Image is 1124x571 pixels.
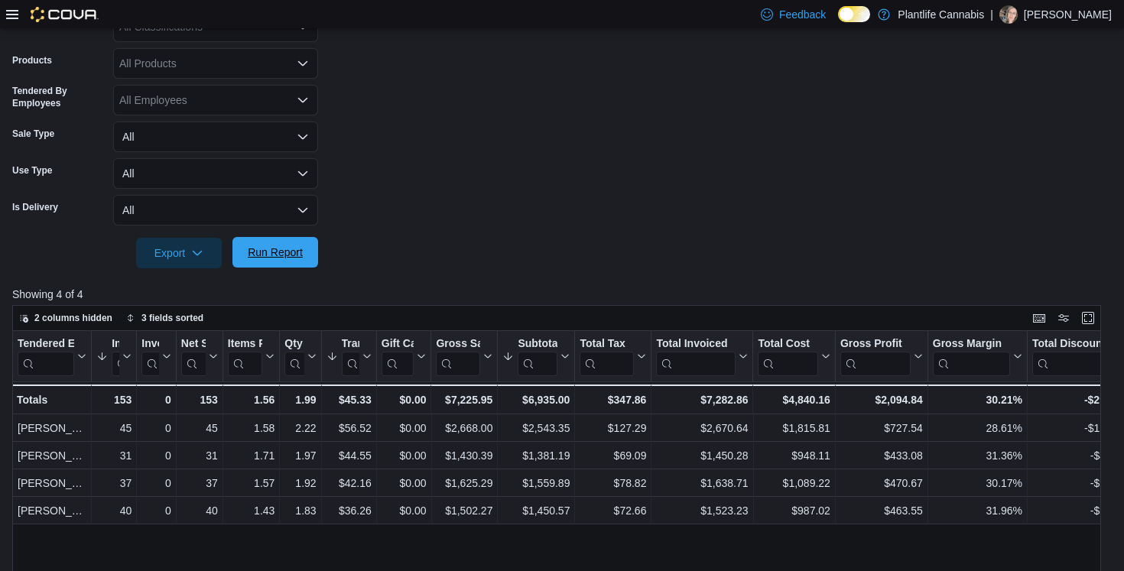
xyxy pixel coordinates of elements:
input: Dark Mode [838,6,870,22]
div: 1.92 [284,475,316,493]
div: $433.08 [840,447,923,466]
div: Subtotal [518,337,557,352]
div: $0.00 [382,502,427,521]
div: 30.17% [933,475,1022,493]
div: 30.21% [933,391,1022,409]
div: Gross Profit [840,337,911,352]
div: 31 [96,447,132,466]
div: Tendered Employee [18,337,74,352]
div: Qty Per Transaction [284,337,304,352]
div: 45 [181,420,218,438]
div: $0.00 [382,391,427,409]
button: Total Cost [758,337,830,376]
button: Export [136,238,222,268]
div: $1,559.89 [502,475,570,493]
div: Stephanie Wiseman [999,5,1018,24]
div: Gross Profit [840,337,911,376]
button: Enter fullscreen [1079,309,1097,327]
div: Total Discount [1032,337,1114,376]
button: Gross Sales [436,337,492,376]
div: 0 [141,475,171,493]
div: Totals [17,391,86,409]
div: Tendered Employee [18,337,74,376]
div: [PERSON_NAME] [18,447,86,466]
div: 1.57 [228,475,275,493]
label: Tendered By Employees [12,85,107,109]
div: Invoices Ref [141,337,158,352]
button: Display options [1054,309,1073,327]
div: Total Invoiced [656,337,736,376]
div: 1.97 [284,447,316,466]
div: $1,381.19 [502,447,570,466]
button: 3 fields sorted [120,309,210,327]
span: Run Report [248,245,303,260]
div: 40 [181,502,218,521]
div: Gross Margin [933,337,1010,376]
div: 45 [96,420,132,438]
div: Total Invoiced [656,337,736,352]
div: $1,523.23 [656,502,748,521]
p: Plantlife Cannabis [898,5,984,24]
span: Export [145,238,213,268]
button: Items Per Transaction [228,337,275,376]
div: Transaction Average [342,337,359,352]
label: Products [12,54,52,67]
button: Invoices Ref [141,337,171,376]
span: Feedback [779,7,826,22]
div: 37 [96,475,132,493]
div: 153 [181,391,218,409]
div: Items Per Transaction [228,337,263,352]
div: $2,670.64 [656,420,748,438]
div: $463.55 [840,502,923,521]
div: $1,815.81 [759,420,830,438]
div: $1,625.29 [437,475,493,493]
div: $1,450.57 [502,502,570,521]
div: 1.71 [228,447,275,466]
button: Net Sold [181,337,218,376]
div: $987.02 [759,502,830,521]
div: 31.36% [933,447,1022,466]
div: 0 [141,502,171,521]
div: Total Tax [580,337,634,352]
div: $1,450.28 [656,447,748,466]
div: 1.56 [228,391,275,409]
div: 1.58 [228,420,275,438]
p: Showing 4 of 4 [12,287,1112,302]
div: $78.82 [580,475,646,493]
span: 2 columns hidden [34,312,112,324]
button: 2 columns hidden [13,309,119,327]
p: | [990,5,993,24]
button: Open list of options [297,94,309,106]
div: $0.00 [382,475,427,493]
button: Gift Cards [382,337,427,376]
div: $44.55 [326,447,372,466]
div: Total Cost [758,337,817,376]
div: 0 [141,420,171,438]
div: Invoices Sold [112,337,119,352]
div: Items Per Transaction [228,337,263,376]
button: All [113,195,318,225]
div: $72.66 [580,502,646,521]
div: 1.83 [284,502,316,521]
div: 1.99 [284,391,316,409]
p: [PERSON_NAME] [1024,5,1112,24]
div: $7,225.95 [436,391,492,409]
div: $6,935.00 [502,391,570,409]
button: Run Report [232,237,318,268]
div: $56.52 [326,420,372,438]
div: [PERSON_NAME] [18,420,86,438]
button: Subtotal [502,337,570,376]
label: Use Type [12,164,52,177]
div: Total Cost [758,337,817,352]
label: Is Delivery [12,201,58,213]
div: Subtotal [518,337,557,376]
button: Qty Per Transaction [284,337,316,376]
button: Gross Margin [933,337,1022,376]
button: Tendered Employee [18,337,86,376]
div: $2,543.35 [502,420,570,438]
button: Gross Profit [840,337,923,376]
div: $1,638.71 [656,475,748,493]
label: Sale Type [12,128,54,140]
div: $727.54 [840,420,923,438]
